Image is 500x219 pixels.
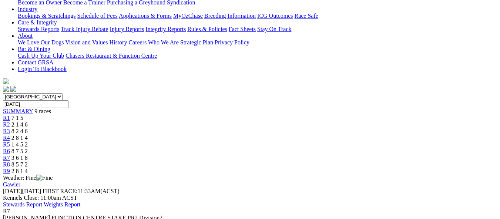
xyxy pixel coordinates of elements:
[18,13,497,19] div: Industry
[10,86,16,92] img: twitter.svg
[110,26,144,32] a: Injury Reports
[187,26,227,32] a: Rules & Policies
[3,135,10,141] a: R4
[11,135,28,141] span: 2 8 1 4
[18,13,75,19] a: Bookings & Scratchings
[18,39,64,46] a: We Love Our Dogs
[11,148,28,154] span: 8 7 5 2
[43,188,120,194] span: 11:33AM(ACST)
[66,53,157,59] a: Chasers Restaurant & Function Centre
[44,201,81,208] a: Weights Report
[3,128,10,134] a: R3
[36,175,53,181] img: Fine
[3,175,53,181] span: Weather: Fine
[257,13,293,19] a: ICG Outcomes
[3,148,10,154] a: R6
[204,13,256,19] a: Breeding Information
[18,59,53,65] a: Contact GRSA
[11,141,28,148] span: 1 4 5 2
[18,26,59,32] a: Stewards Reports
[3,100,68,108] input: Select date
[3,168,10,174] a: R9
[18,39,497,46] div: About
[11,128,28,134] span: 8 2 4 6
[3,115,10,121] a: R1
[65,39,108,46] a: Vision and Values
[148,39,179,46] a: Who We Are
[18,53,497,59] div: Bar & Dining
[3,208,10,214] span: R7
[18,53,64,59] a: Cash Up Your Club
[3,108,33,114] a: SUMMARY
[128,39,147,46] a: Careers
[3,141,10,148] a: R5
[257,26,291,32] a: Stay On Track
[11,115,23,121] span: 7 1 5
[3,78,9,84] img: logo-grsa-white.png
[119,13,172,19] a: Applications & Forms
[18,33,33,39] a: About
[18,66,67,72] a: Login To Blackbook
[3,86,9,92] img: facebook.svg
[11,168,28,174] span: 2 8 1 4
[3,195,497,201] div: Kennels Close: 11:00am ACST
[11,161,28,168] span: 8 5 7 2
[3,161,10,168] a: R8
[18,46,50,52] a: Bar & Dining
[173,13,203,19] a: MyOzChase
[3,181,20,188] a: Gawler
[61,26,108,32] a: Track Injury Rebate
[229,26,256,32] a: Fact Sheets
[11,155,28,161] span: 3 6 1 8
[34,108,51,114] span: 9 races
[43,188,77,194] span: FIRST RACE:
[18,26,497,33] div: Care & Integrity
[11,121,28,128] span: 2 1 4 6
[77,13,117,19] a: Schedule of Fees
[3,155,10,161] a: R7
[180,39,213,46] a: Strategic Plan
[18,6,37,12] a: Industry
[294,13,318,19] a: Race Safe
[109,39,127,46] a: History
[215,39,249,46] a: Privacy Policy
[3,121,10,128] a: R2
[3,201,42,208] a: Stewards Report
[3,188,41,194] span: [DATE]
[18,19,57,26] a: Care & Integrity
[3,188,22,194] span: [DATE]
[145,26,186,32] a: Integrity Reports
